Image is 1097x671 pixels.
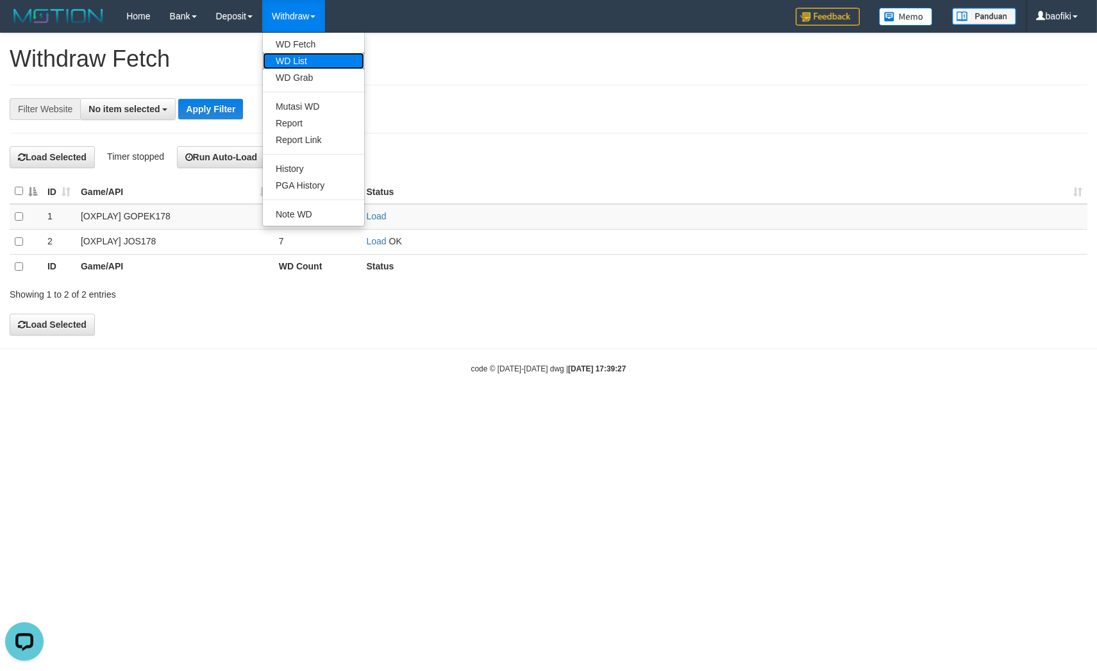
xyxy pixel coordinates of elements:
[952,8,1016,25] img: panduan.png
[879,8,933,26] img: Button%20Memo.svg
[10,283,448,301] div: Showing 1 to 2 of 2 entries
[263,53,364,69] a: WD List
[178,99,243,119] button: Apply Filter
[367,236,387,246] a: Load
[42,229,76,254] td: 2
[10,6,107,26] img: MOTION_logo.png
[362,179,1088,204] th: Status: activate to sort column ascending
[263,160,364,177] a: History
[274,254,362,278] th: WD Count
[279,236,284,246] span: 7
[42,179,76,204] th: ID: activate to sort column ascending
[263,177,364,194] a: PGA History
[10,314,95,335] button: Load Selected
[389,236,402,246] span: OK
[367,211,387,221] a: Load
[471,364,626,373] small: code © [DATE]-[DATE] dwg |
[263,69,364,86] a: WD Grab
[107,151,164,162] span: Timer stopped
[10,46,1087,72] h1: Withdraw Fetch
[10,146,95,168] button: Load Selected
[177,146,266,168] button: Run Auto-Load
[76,254,274,278] th: Game/API
[568,364,626,373] strong: [DATE] 17:39:27
[80,98,176,120] button: No item selected
[42,254,76,278] th: ID
[263,132,364,148] a: Report Link
[42,204,76,229] td: 1
[76,179,274,204] th: Game/API: activate to sort column ascending
[5,5,44,44] button: Open LiveChat chat widget
[76,204,274,229] td: [OXPLAY] GOPEK178
[88,104,160,114] span: No item selected
[796,8,860,26] img: Feedback.jpg
[263,36,364,53] a: WD Fetch
[76,229,274,254] td: [OXPLAY] JOS178
[263,206,364,223] a: Note WD
[263,115,364,132] a: Report
[362,254,1088,278] th: Status
[10,98,80,120] div: Filter Website
[263,98,364,115] a: Mutasi WD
